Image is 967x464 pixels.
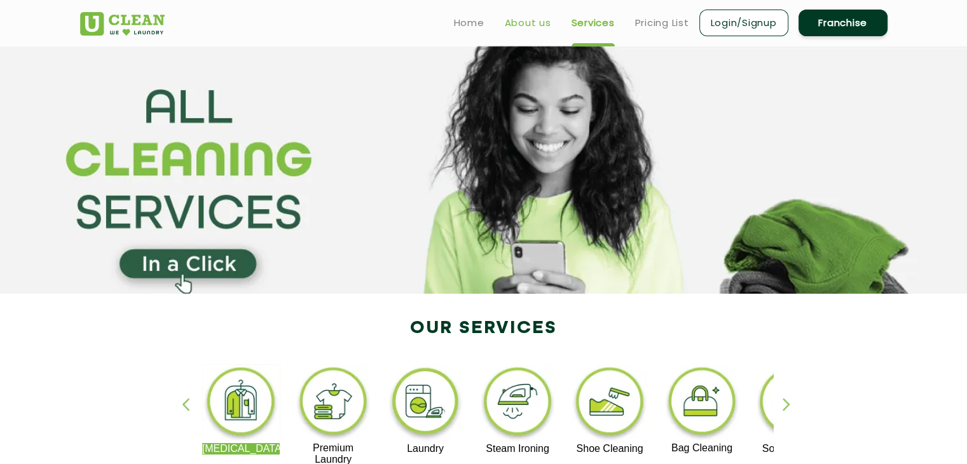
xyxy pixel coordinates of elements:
[663,442,741,454] p: Bag Cleaning
[755,364,833,443] img: sofa_cleaning_11zon.webp
[699,10,788,36] a: Login/Signup
[635,15,689,31] a: Pricing List
[202,443,280,454] p: [MEDICAL_DATA]
[505,15,551,31] a: About us
[387,364,465,443] img: laundry_cleaning_11zon.webp
[572,15,615,31] a: Services
[387,443,465,454] p: Laundry
[571,443,649,454] p: Shoe Cleaning
[479,364,557,443] img: steam_ironing_11zon.webp
[202,364,280,443] img: dry_cleaning_11zon.webp
[294,364,373,442] img: premium_laundry_cleaning_11zon.webp
[479,443,557,454] p: Steam Ironing
[571,364,649,443] img: shoe_cleaning_11zon.webp
[663,364,741,442] img: bag_cleaning_11zon.webp
[454,15,484,31] a: Home
[799,10,888,36] a: Franchise
[80,12,165,36] img: UClean Laundry and Dry Cleaning
[755,443,833,454] p: Sofa Cleaning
